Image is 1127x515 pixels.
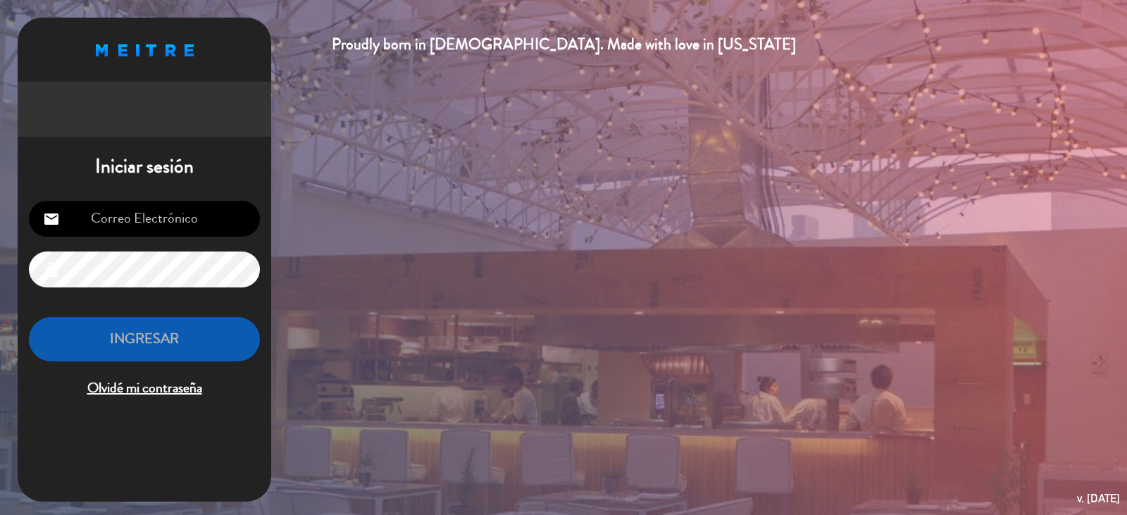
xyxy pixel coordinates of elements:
[29,201,260,237] input: Correo Electrónico
[29,317,260,361] button: INGRESAR
[18,155,271,179] h1: Iniciar sesión
[29,377,260,400] span: Olvidé mi contraseña
[43,261,60,278] i: lock
[43,211,60,228] i: email
[1077,489,1120,508] div: v. [DATE]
